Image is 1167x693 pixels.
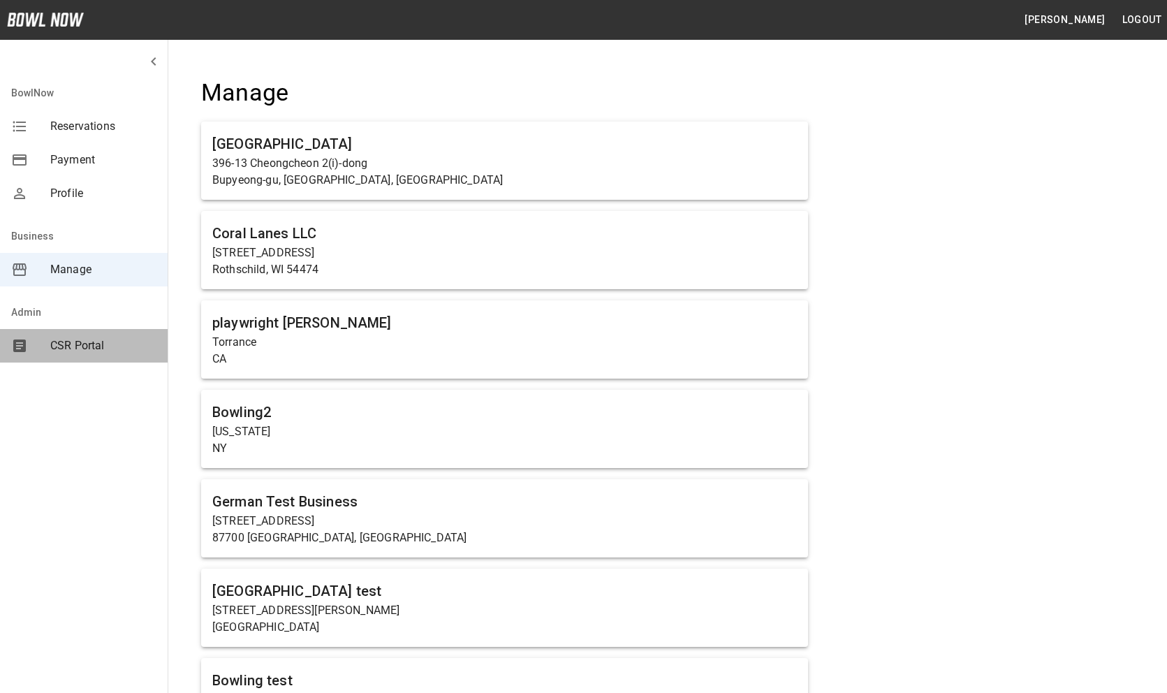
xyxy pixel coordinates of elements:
p: Torrance [212,334,797,351]
h4: Manage [201,78,808,108]
p: 87700 [GEOGRAPHIC_DATA], [GEOGRAPHIC_DATA] [212,530,797,546]
p: [STREET_ADDRESS] [212,513,797,530]
p: [GEOGRAPHIC_DATA] [212,619,797,636]
p: CA [212,351,797,367]
span: CSR Portal [50,337,156,354]
p: Rothschild, WI 54474 [212,261,797,278]
h6: [GEOGRAPHIC_DATA] test [212,580,797,602]
span: Reservations [50,118,156,135]
h6: Coral Lanes LLC [212,222,797,245]
img: logo [7,13,84,27]
span: Manage [50,261,156,278]
p: [STREET_ADDRESS] [212,245,797,261]
p: Bupyeong-gu, [GEOGRAPHIC_DATA], [GEOGRAPHIC_DATA] [212,172,797,189]
h6: [GEOGRAPHIC_DATA] [212,133,797,155]
p: NY [212,440,797,457]
h6: Bowling test [212,669,797,692]
h6: Bowling2 [212,401,797,423]
button: [PERSON_NAME] [1019,7,1110,33]
p: [STREET_ADDRESS][PERSON_NAME] [212,602,797,619]
span: Profile [50,185,156,202]
h6: playwright [PERSON_NAME] [212,312,797,334]
button: Logout [1117,7,1167,33]
p: 396-13 Cheongcheon 2(i)-dong [212,155,797,172]
p: [US_STATE] [212,423,797,440]
span: Payment [50,152,156,168]
h6: German Test Business [212,490,797,513]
